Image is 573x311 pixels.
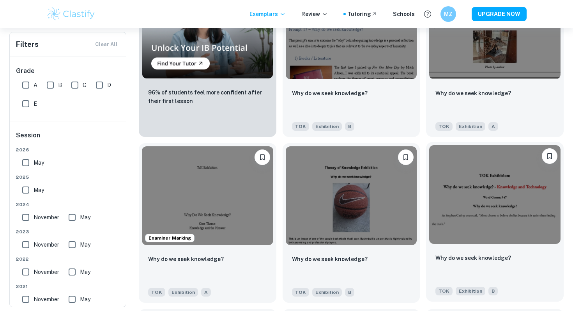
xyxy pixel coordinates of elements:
[488,122,498,131] span: A
[80,295,90,304] span: May
[83,81,87,89] span: C
[249,10,286,18] p: Exemplars
[435,122,453,131] span: TOK
[80,240,90,249] span: May
[435,287,453,295] span: TOK
[435,254,511,262] p: Why do we seek knowledge?
[34,81,37,89] span: A
[444,10,453,18] h6: MZ
[16,228,120,235] span: 2023
[16,39,39,50] h6: Filters
[312,122,342,131] span: Exhibition
[16,66,120,76] h6: Grade
[429,145,561,243] img: TOK Exhibition example thumbnail: Why do we seek knowledge?
[488,287,498,295] span: B
[201,288,211,297] span: A
[58,81,62,89] span: B
[16,201,120,208] span: 2024
[542,148,557,164] button: Bookmark
[16,283,120,290] span: 2021
[292,255,368,263] p: Why do we seek knowledge?
[292,89,368,98] p: Why do we seek knowledge?
[16,146,120,153] span: 2026
[34,295,59,304] span: November
[16,256,120,263] span: 2022
[283,143,420,302] a: BookmarkWhy do we seek knowledge?TOKExhibitionB
[46,6,96,22] img: Clastify logo
[398,149,414,165] button: Bookmark
[16,174,120,181] span: 2025
[286,146,417,245] img: TOK Exhibition example thumbnail: Why do we seek knowledge?
[139,143,276,302] a: Examiner MarkingBookmarkWhy do we seek knowledge?TOKExhibitionA
[34,186,44,194] span: May
[148,88,267,105] p: 96% of students feel more confident after their first lesson
[345,288,354,297] span: B
[292,122,309,131] span: TOK
[472,7,527,21] button: UPGRADE NOW
[456,287,485,295] span: Exhibition
[312,288,342,297] span: Exhibition
[345,122,354,131] span: B
[80,268,90,276] span: May
[145,235,194,242] span: Examiner Marking
[421,7,434,21] button: Help and Feedback
[34,240,59,249] span: November
[426,143,564,302] a: BookmarkWhy do we seek knowledge? TOKExhibitionB
[435,89,511,98] p: Why do we seek knowledge?
[142,146,273,245] img: TOK Exhibition example thumbnail: Why do we seek knowledge?
[148,255,224,263] p: Why do we seek knowledge?
[440,6,456,22] button: MZ
[347,10,377,18] a: Tutoring
[16,131,120,146] h6: Session
[34,100,37,108] span: E
[80,213,90,222] span: May
[301,10,328,18] p: Review
[393,10,415,18] a: Schools
[292,288,309,297] span: TOK
[34,158,44,167] span: May
[34,213,59,222] span: November
[255,149,270,165] button: Bookmark
[456,122,485,131] span: Exhibition
[107,81,111,89] span: D
[34,268,59,276] span: November
[168,288,198,297] span: Exhibition
[148,288,165,297] span: TOK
